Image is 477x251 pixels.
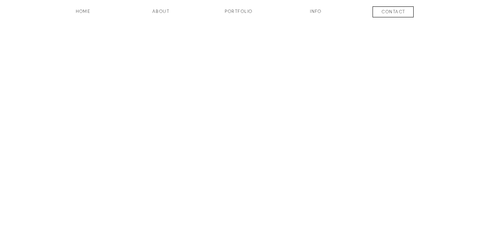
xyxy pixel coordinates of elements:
a: HOME [55,8,111,21]
a: [PERSON_NAME] [65,160,413,202]
a: contact [366,8,422,17]
a: Portfolio [211,8,267,21]
a: PHOTOGRAPHY [175,202,303,225]
a: INFO [297,8,335,21]
a: about [142,8,180,21]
